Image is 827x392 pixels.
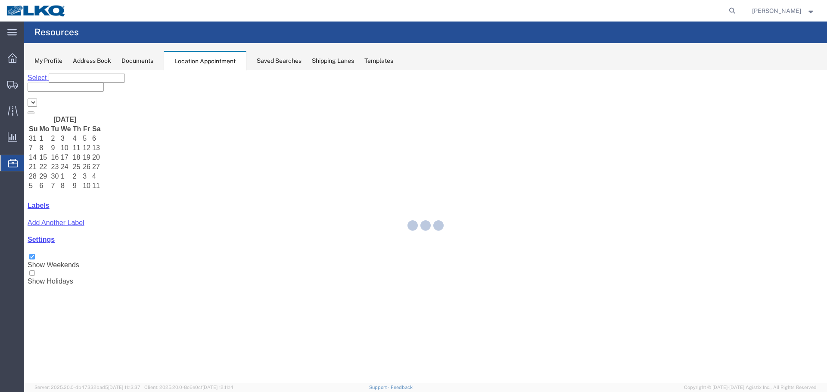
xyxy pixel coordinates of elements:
[4,64,14,73] td: 31
[752,6,815,16] button: [PERSON_NAME]
[58,93,67,101] td: 26
[36,55,47,63] th: We
[15,64,25,73] td: 1
[27,102,35,111] td: 30
[34,56,62,65] div: My Profile
[48,55,58,63] th: Th
[68,64,77,73] td: 6
[3,149,60,156] a: Add Another Label
[48,74,58,82] td: 11
[5,184,11,189] input: Show Weekends
[164,51,246,71] div: Location Appointment
[36,83,47,92] td: 17
[257,56,302,65] div: Saved Searches
[27,74,35,82] td: 9
[58,64,67,73] td: 5
[4,55,14,63] th: Su
[34,22,79,43] h4: Resources
[3,4,25,11] a: Select
[36,93,47,101] td: 24
[5,200,11,206] input: Show Holidays
[684,384,817,391] span: Copyright © [DATE]-[DATE] Agistix Inc., All Rights Reserved
[68,111,77,120] td: 11
[27,111,35,120] td: 7
[48,83,58,92] td: 18
[202,385,233,390] span: [DATE] 12:11:14
[4,102,14,111] td: 28
[3,200,49,215] label: Show Holidays
[48,111,58,120] td: 9
[36,74,47,82] td: 10
[73,56,111,65] div: Address Book
[4,74,14,82] td: 7
[312,56,354,65] div: Shipping Lanes
[58,55,67,63] th: Fr
[34,385,140,390] span: Server: 2025.20.0-db47332bad5
[48,102,58,111] td: 2
[369,385,391,390] a: Support
[68,74,77,82] td: 13
[48,64,58,73] td: 4
[27,93,35,101] td: 23
[36,64,47,73] td: 3
[15,45,67,54] th: [DATE]
[58,111,67,120] td: 10
[3,132,25,139] a: Labels
[27,83,35,92] td: 16
[752,6,801,15] span: Lea Merryweather
[121,56,153,65] div: Documents
[15,102,25,111] td: 29
[364,56,393,65] div: Templates
[48,93,58,101] td: 25
[3,4,22,11] span: Select
[144,385,233,390] span: Client: 2025.20.0-8c6e0cf
[36,111,47,120] td: 8
[68,55,77,63] th: Sa
[15,93,25,101] td: 22
[15,111,25,120] td: 6
[4,83,14,92] td: 14
[27,55,35,63] th: Tu
[58,74,67,82] td: 12
[36,102,47,111] td: 1
[3,166,31,173] a: Settings
[68,83,77,92] td: 20
[68,93,77,101] td: 27
[108,385,140,390] span: [DATE] 11:13:37
[4,93,14,101] td: 21
[15,55,25,63] th: Mo
[15,83,25,92] td: 15
[3,183,55,198] label: Show Weekends
[4,111,14,120] td: 5
[27,64,35,73] td: 2
[6,4,66,17] img: logo
[68,102,77,111] td: 4
[391,385,413,390] a: Feedback
[58,83,67,92] td: 19
[58,102,67,111] td: 3
[15,74,25,82] td: 8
